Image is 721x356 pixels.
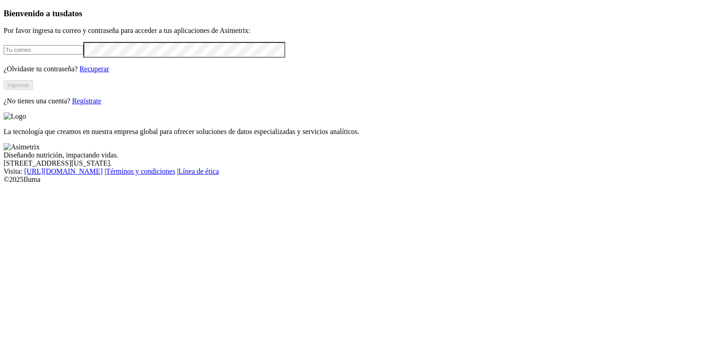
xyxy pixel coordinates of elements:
p: La tecnología que creamos en nuestra empresa global para ofrecer soluciones de datos especializad... [4,128,717,136]
p: ¿Olvidaste tu contraseña? [4,65,717,73]
p: ¿No tienes una cuenta? [4,97,717,105]
a: [URL][DOMAIN_NAME] [24,167,103,175]
img: Logo [4,112,26,120]
a: Recuperar [79,65,109,73]
div: © 2025 Iluma [4,176,717,184]
h3: Bienvenido a tus [4,9,717,18]
div: Diseñando nutrición, impactando vidas. [4,151,717,159]
p: Por favor ingresa tu correo y contraseña para acceder a tus aplicaciones de Asimetrix: [4,27,717,35]
a: Términos y condiciones [106,167,175,175]
input: Tu correo [4,45,83,55]
div: [STREET_ADDRESS][US_STATE]. [4,159,717,167]
a: Regístrate [72,97,101,105]
span: datos [63,9,82,18]
div: Visita : | | [4,167,717,176]
button: Ingresar [4,80,33,90]
img: Asimetrix [4,143,40,151]
a: Línea de ética [178,167,219,175]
